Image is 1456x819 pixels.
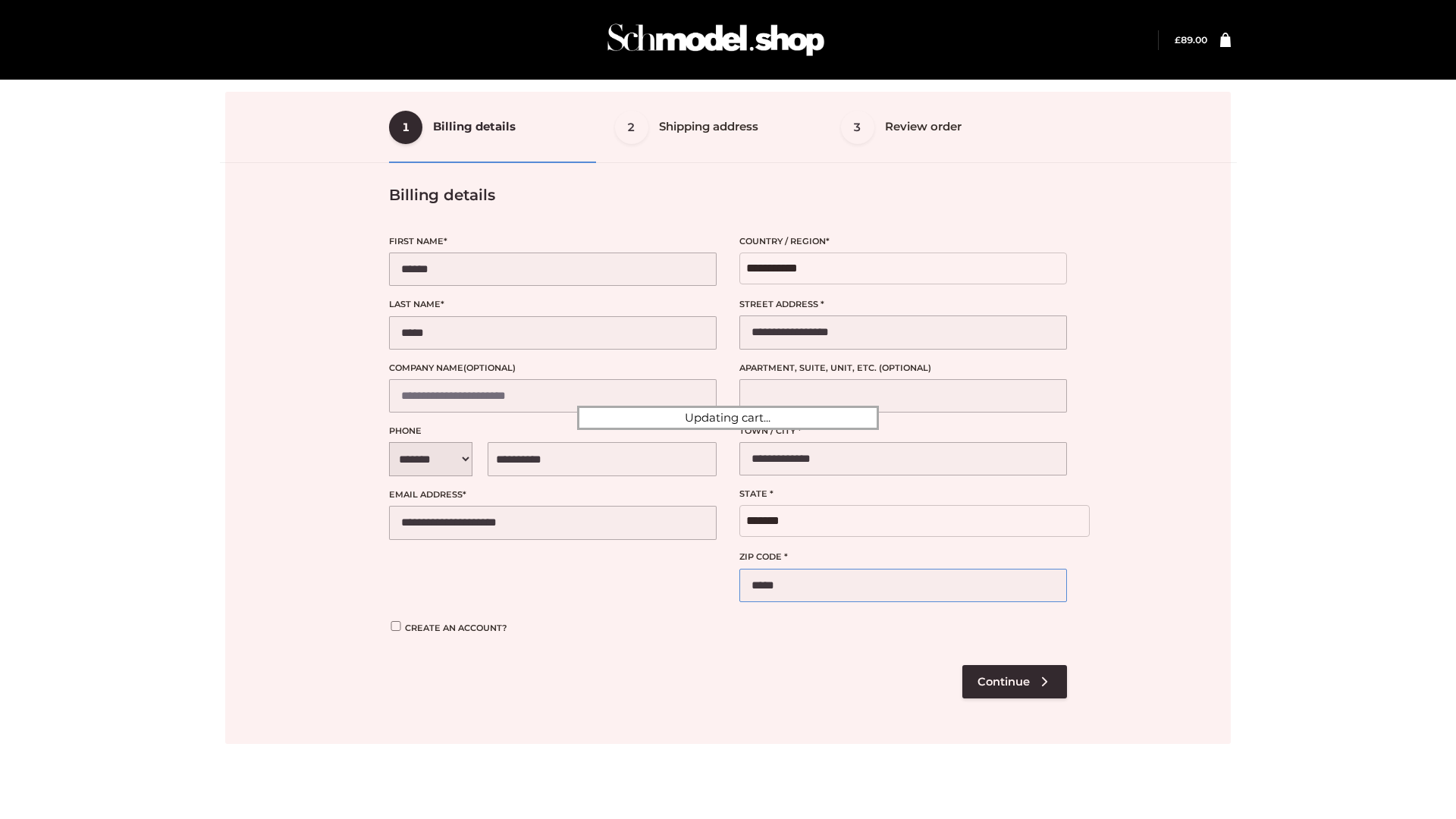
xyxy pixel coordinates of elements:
div: Updating cart... [577,406,879,430]
img: Schmodel Admin 964 [602,10,830,70]
bdi: 89.00 [1175,34,1207,45]
span: £ [1175,34,1181,45]
a: £89.00 [1175,34,1207,45]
